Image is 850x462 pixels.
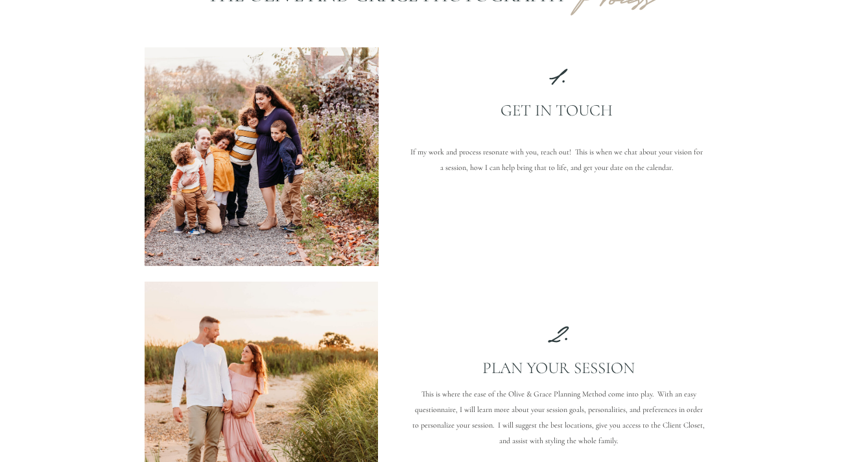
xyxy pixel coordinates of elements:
p: Plan your session [425,358,692,396]
p: If my work and process resonate with you, reach out! This is when we chat about your vision for a... [409,144,705,175]
p: Get in touch [423,101,691,139]
b: 2. [551,312,570,356]
b: 1. [550,55,567,98]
